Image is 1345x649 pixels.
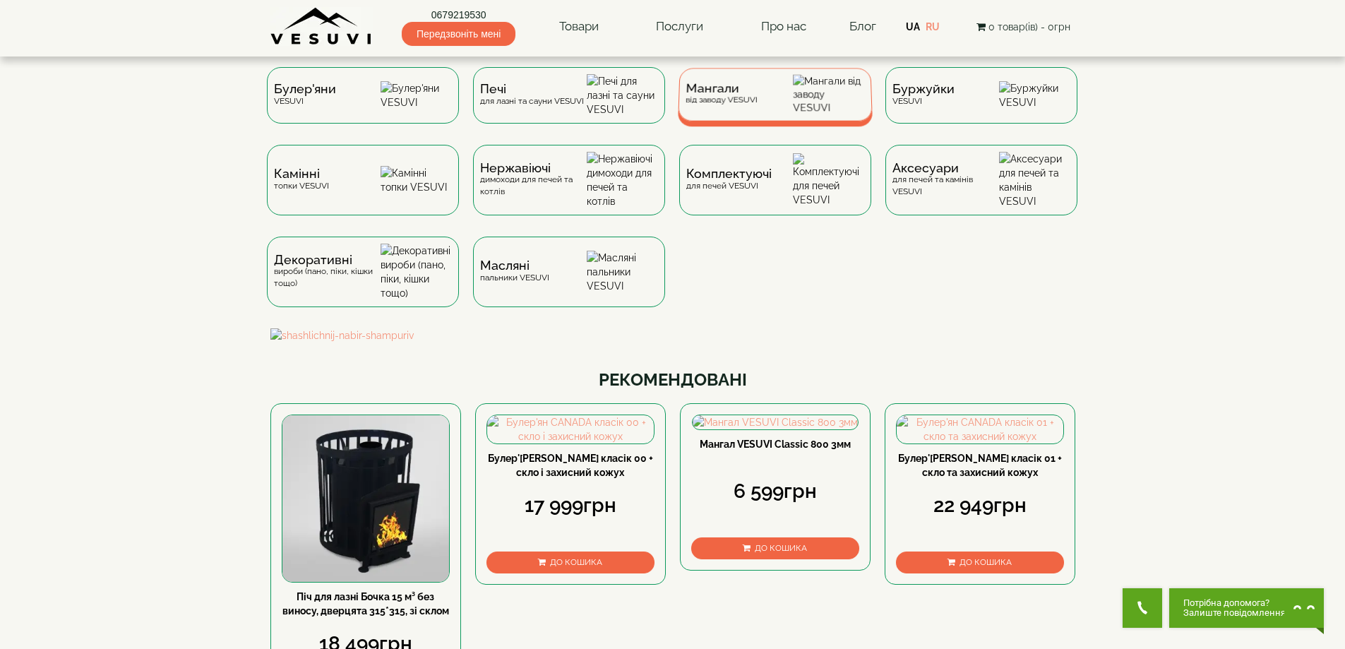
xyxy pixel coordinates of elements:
img: Завод VESUVI [270,7,373,46]
button: Get Call button [1123,588,1162,628]
span: Залиште повідомлення [1183,608,1286,618]
a: Булер'[PERSON_NAME] класік 01 + скло та захисний кожух [898,453,1062,478]
div: для печей та камінів VESUVI [892,162,999,198]
img: Буржуйки VESUVI [999,81,1070,109]
a: Блог [849,19,876,33]
div: димоходи для печей та котлів [480,162,587,198]
a: UA [906,21,920,32]
img: Булер'ян CANADA класік 00 + скло і захисний кожух [487,415,654,443]
span: Передзвоніть мені [402,22,515,46]
span: Камінні [274,168,329,179]
button: До кошика [691,537,859,559]
a: Комплектуючідля печей VESUVI Комплектуючі для печей VESUVI [672,145,878,237]
a: Булер'яниVESUVI Булер'яни VESUVI [260,67,466,145]
img: Піч для лазні Бочка 15 м³ без виносу, дверцята 315*315, зі склом [282,415,449,582]
div: для печей VESUVI [686,168,772,191]
div: топки VESUVI [274,168,329,191]
img: Мангали від заводу VESUVI [793,75,865,114]
img: Печі для лазні та сауни VESUVI [587,74,658,117]
span: Мангали [686,83,758,94]
div: 6 599грн [691,477,859,506]
a: RU [926,21,940,32]
a: Аксесуаридля печей та камінів VESUVI Аксесуари для печей та камінів VESUVI [878,145,1084,237]
a: Піч для лазні Бочка 15 м³ без виносу, дверцята 315*315, зі склом [282,591,449,617]
span: Комплектуючі [686,168,772,179]
a: Мангал VESUVI Classic 800 3мм [700,439,851,450]
div: для лазні та сауни VESUVI [480,83,584,107]
img: Аксесуари для печей та камінів VESUVI [999,152,1070,208]
a: Товари [545,11,613,43]
span: Аксесуари [892,162,999,174]
span: 0 товар(ів) - 0грн [988,21,1070,32]
button: До кошика [486,552,654,573]
span: До кошика [960,557,1012,567]
a: БуржуйкиVESUVI Буржуйки VESUVI [878,67,1084,145]
div: 17 999грн [486,492,654,520]
span: До кошика [550,557,602,567]
span: Печі [480,83,584,95]
a: Каміннітопки VESUVI Камінні топки VESUVI [260,145,466,237]
div: пальники VESUVI [480,260,549,283]
a: Послуги [642,11,717,43]
span: Нержавіючі [480,162,587,174]
span: До кошика [755,543,807,553]
a: Мангаливід заводу VESUVI Мангали від заводу VESUVI [672,67,878,145]
img: shashlichnij-nabir-shampuriv [270,328,1075,343]
a: Булер'[PERSON_NAME] класік 00 + скло і захисний кожух [488,453,653,478]
div: від заводу VESUVI [685,83,757,105]
span: Декоративні [274,254,381,266]
div: VESUVI [892,83,955,107]
a: Декоративнівироби (пано, піки, кішки тощо) Декоративні вироби (пано, піки, кішки тощо) [260,237,466,328]
button: 0 товар(ів) - 0грн [972,19,1075,35]
button: До кошика [896,552,1064,573]
div: 22 949грн [896,492,1064,520]
img: Масляні пальники VESUVI [587,251,658,293]
a: Про нас [747,11,820,43]
img: Декоративні вироби (пано, піки, кішки тощо) [381,244,452,300]
img: Камінні топки VESUVI [381,166,452,194]
a: 0679219530 [402,8,515,22]
img: Комплектуючі для печей VESUVI [793,153,864,207]
span: Булер'яни [274,83,336,95]
span: Буржуйки [892,83,955,95]
img: Нержавіючі димоходи для печей та котлів [587,152,658,208]
span: Масляні [480,260,549,271]
a: Масляніпальники VESUVI Масляні пальники VESUVI [466,237,672,328]
img: Мангал VESUVI Classic 800 3мм [693,415,858,429]
span: Потрібна допомога? [1183,598,1286,608]
a: Нержавіючідимоходи для печей та котлів Нержавіючі димоходи для печей та котлів [466,145,672,237]
a: Печідля лазні та сауни VESUVI Печі для лазні та сауни VESUVI [466,67,672,145]
button: Chat button [1169,588,1324,628]
img: Булер'яни VESUVI [381,81,452,109]
div: VESUVI [274,83,336,107]
img: Булер'ян CANADA класік 01 + скло та захисний кожух [897,415,1063,443]
div: вироби (пано, піки, кішки тощо) [274,254,381,290]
